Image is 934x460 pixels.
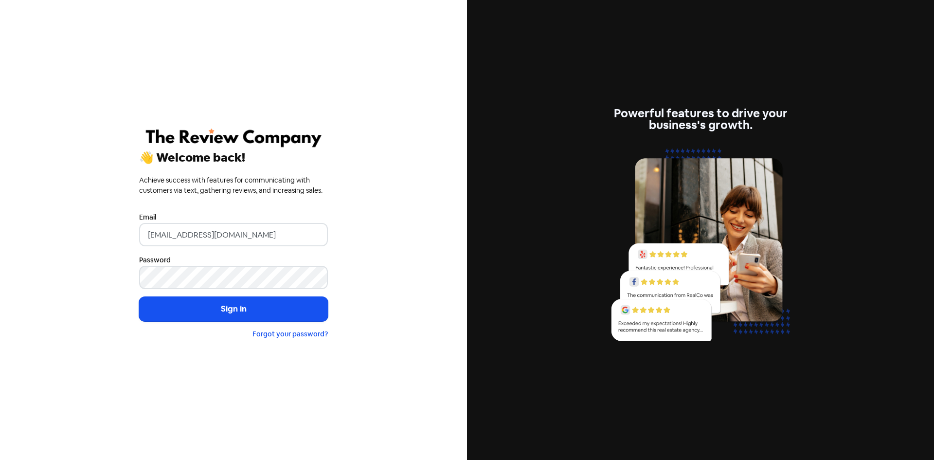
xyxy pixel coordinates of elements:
div: Achieve success with features for communicating with customers via text, gathering reviews, and i... [139,175,328,196]
input: Enter your email address... [139,223,328,246]
div: Powerful features to drive your business's growth. [606,108,795,131]
img: reviews [606,143,795,352]
label: Password [139,255,171,265]
div: 👋 Welcome back! [139,152,328,164]
button: Sign in [139,297,328,321]
label: Email [139,212,156,222]
a: Forgot your password? [252,330,328,338]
